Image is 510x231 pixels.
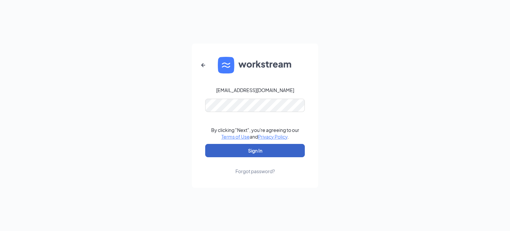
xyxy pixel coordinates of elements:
img: WS logo and Workstream text [218,57,292,73]
button: Sign In [205,144,305,157]
svg: ArrowLeftNew [199,61,207,69]
a: Privacy Policy [258,134,288,140]
a: Forgot password? [235,157,275,174]
div: By clicking "Next", you're agreeing to our and . [211,127,299,140]
a: Terms of Use [221,134,250,140]
button: ArrowLeftNew [195,57,211,73]
div: [EMAIL_ADDRESS][DOMAIN_NAME] [216,87,294,93]
div: Forgot password? [235,168,275,174]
